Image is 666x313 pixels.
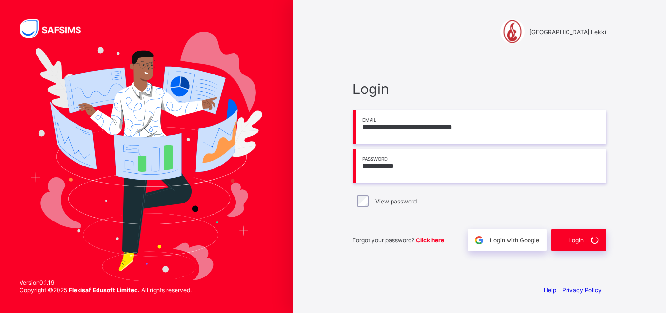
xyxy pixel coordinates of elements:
span: Copyright © 2025 All rights reserved. [20,286,192,294]
img: SAFSIMS Logo [20,19,93,38]
span: Login [353,80,606,97]
span: Version 0.1.19 [20,279,192,286]
a: Click here [416,237,444,244]
img: Hero Image [30,32,262,281]
label: View password [375,198,417,205]
span: Forgot your password? [353,237,444,244]
a: Privacy Policy [562,286,602,294]
span: Login with Google [490,237,539,244]
img: google.396cfc9801f0270233282035f929180a.svg [473,235,485,246]
span: Login [568,237,584,244]
a: Help [544,286,556,294]
span: [GEOGRAPHIC_DATA] Lekki [529,28,606,36]
strong: Flexisaf Edusoft Limited. [69,286,140,294]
